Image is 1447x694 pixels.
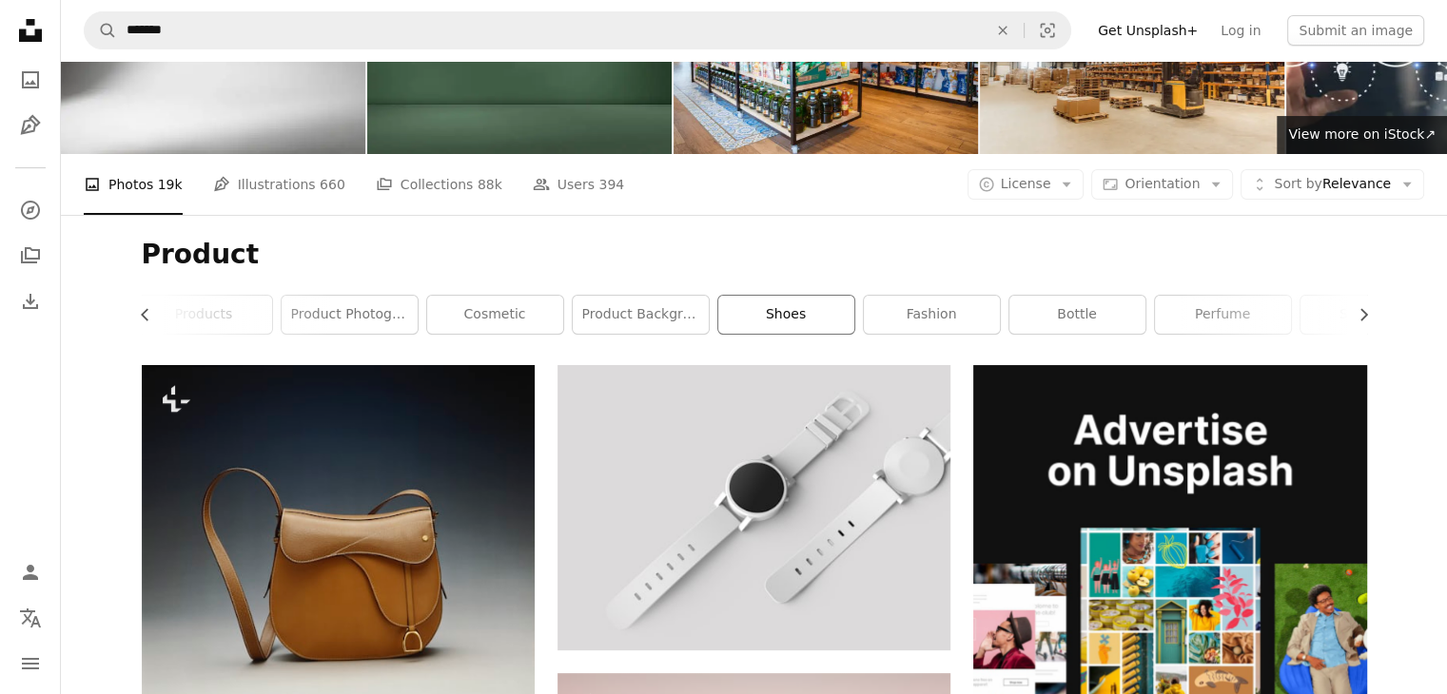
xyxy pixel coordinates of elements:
[11,282,49,320] a: Download History
[478,174,502,195] span: 88k
[142,238,1367,272] h1: Product
[1209,15,1272,46] a: Log in
[1288,126,1436,142] span: View more on iStock ↗
[142,296,163,334] button: scroll list to the left
[320,174,345,195] span: 660
[1025,12,1070,48] button: Visual search
[598,174,624,195] span: 394
[1346,296,1367,334] button: scroll list to the right
[11,11,49,53] a: Home — Unsplash
[968,169,1085,200] button: License
[11,599,49,637] button: Language
[1241,169,1424,200] button: Sort byRelevance
[11,61,49,99] a: Photos
[1300,296,1437,334] a: skincare
[982,12,1024,48] button: Clear
[1277,116,1447,154] a: View more on iStock↗
[213,154,345,215] a: Illustrations 660
[282,296,418,334] a: product photography
[11,645,49,683] button: Menu
[1124,176,1200,191] span: Orientation
[1274,175,1391,194] span: Relevance
[427,296,563,334] a: cosmetic
[557,365,950,650] img: round white watch with white band
[84,11,1071,49] form: Find visuals sitewide
[142,553,535,570] a: a brown leather purse with a long strap
[573,296,709,334] a: product background
[11,237,49,275] a: Collections
[1086,15,1209,46] a: Get Unsplash+
[11,191,49,229] a: Explore
[1274,176,1321,191] span: Sort by
[533,154,624,215] a: Users 394
[11,106,49,145] a: Illustrations
[1009,296,1145,334] a: bottle
[557,499,950,516] a: round white watch with white band
[718,296,854,334] a: shoes
[11,553,49,591] a: Log in / Sign up
[1287,15,1424,46] button: Submit an image
[1091,169,1233,200] button: Orientation
[864,296,1000,334] a: fashion
[376,154,502,215] a: Collections 88k
[136,296,272,334] a: products
[1001,176,1051,191] span: License
[1155,296,1291,334] a: perfume
[85,12,117,48] button: Search Unsplash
